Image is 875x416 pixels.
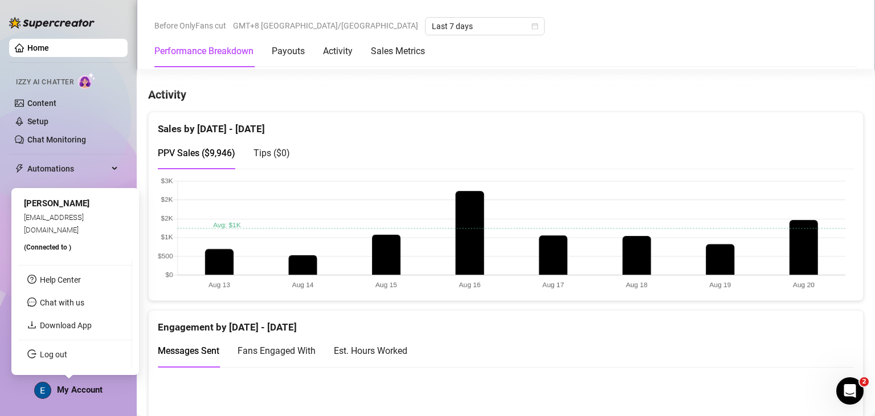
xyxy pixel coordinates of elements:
[18,345,132,364] li: Log out
[24,243,71,251] span: (Connected to )
[27,99,56,108] a: Content
[40,298,84,307] span: Chat with us
[27,182,108,201] span: Chat Copilot
[27,117,48,126] a: Setup
[78,72,96,89] img: AI Chatter
[253,148,290,158] span: Tips ( $0 )
[860,377,869,386] span: 2
[233,17,418,34] span: GMT+8 [GEOGRAPHIC_DATA]/[GEOGRAPHIC_DATA]
[272,44,305,58] div: Payouts
[158,112,854,137] div: Sales by [DATE] - [DATE]
[16,77,73,88] span: Izzy AI Chatter
[24,213,84,234] span: [EMAIL_ADDRESS][DOMAIN_NAME]
[158,311,854,335] div: Engagement by [DATE] - [DATE]
[148,87,864,103] h4: Activity
[432,18,538,35] span: Last 7 days
[158,345,219,356] span: Messages Sent
[35,382,51,398] img: ACg8ocLcPRSDFD1_FgQTWMGHesrdCMFi59PFqVtBfnK-VGsPLWuquQ=s96-c
[15,164,24,173] span: thunderbolt
[27,160,108,178] span: Automations
[40,275,81,284] a: Help Center
[154,17,226,34] span: Before OnlyFans cut
[371,44,425,58] div: Sales Metrics
[27,135,86,144] a: Chat Monitoring
[9,17,95,28] img: logo-BBDzfeDw.svg
[57,385,103,395] span: My Account
[323,44,353,58] div: Activity
[27,297,36,307] span: message
[40,321,92,330] a: Download App
[531,23,538,30] span: calendar
[158,148,235,158] span: PPV Sales ( $9,946 )
[154,44,253,58] div: Performance Breakdown
[27,43,49,52] a: Home
[238,345,316,356] span: Fans Engaged With
[334,344,407,358] div: Est. Hours Worked
[836,377,864,405] iframe: Intercom live chat
[40,350,67,359] a: Log out
[24,198,89,209] span: [PERSON_NAME]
